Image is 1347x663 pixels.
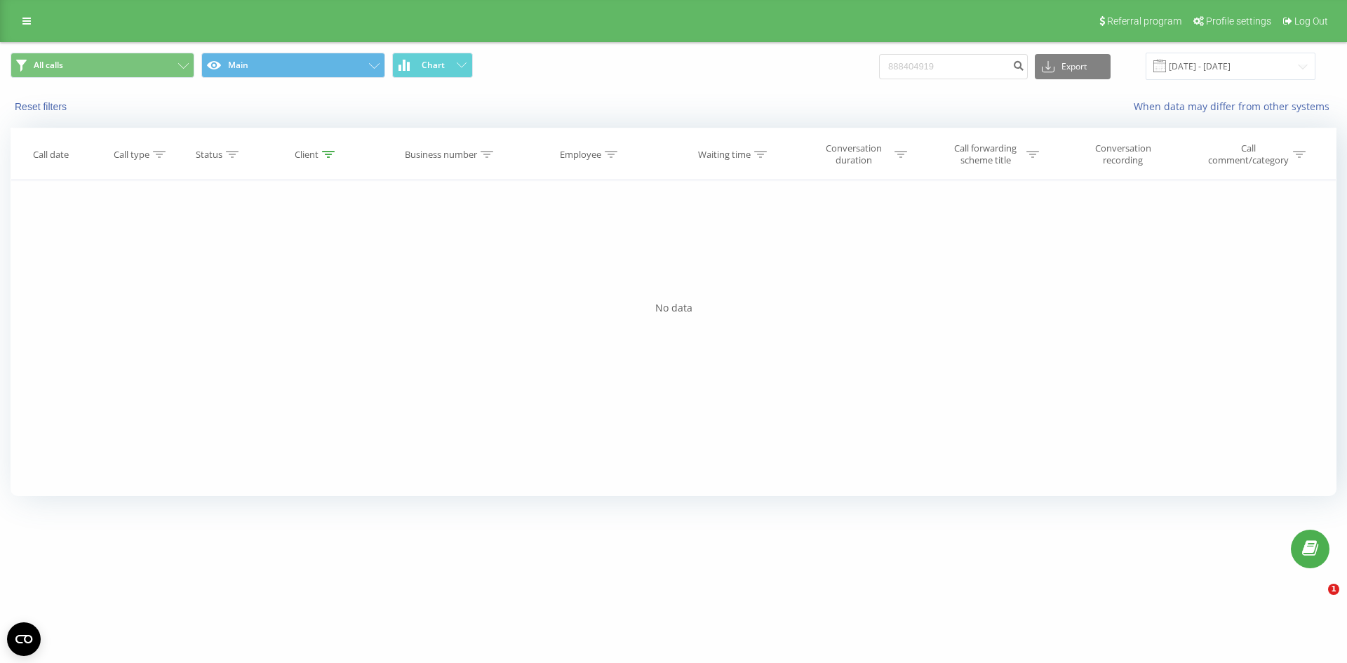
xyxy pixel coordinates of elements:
a: When data may differ from other systems [1134,100,1336,113]
div: Conversation duration [816,142,891,166]
button: Reset filters [11,100,74,113]
button: Open CMP widget [7,622,41,656]
div: Conversation recording [1078,142,1169,166]
button: All calls [11,53,194,78]
div: Call forwarding scheme title [948,142,1023,166]
button: Chart [392,53,473,78]
button: Main [201,53,385,78]
button: Export [1035,54,1111,79]
div: Employee [560,149,601,161]
div: No data [11,301,1336,315]
div: Business number [405,149,477,161]
div: Status [196,149,222,161]
div: Call comment/category [1207,142,1289,166]
div: Waiting time [698,149,751,161]
div: Call type [114,149,149,161]
iframe: Intercom live chat [1299,584,1333,617]
span: Chart [422,60,445,70]
span: All calls [34,60,63,71]
span: Log Out [1294,15,1328,27]
div: Client [295,149,319,161]
span: 1 [1328,584,1339,595]
span: Profile settings [1206,15,1271,27]
div: Call date [33,149,69,161]
span: Referral program [1107,15,1181,27]
input: Search by number [879,54,1028,79]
